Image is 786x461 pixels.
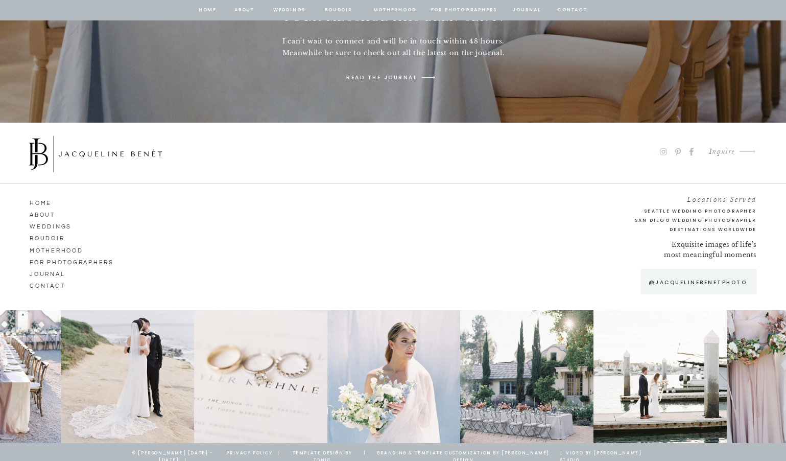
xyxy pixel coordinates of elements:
a: | [361,450,369,459]
p: Exquisite images of life’s most meaningful moments [662,240,756,262]
a: BOUDOIR [324,6,353,15]
a: San Diego Wedding Photographer [586,216,756,225]
a: Weddings [272,6,307,15]
a: privacy policy [223,450,276,459]
a: | [275,450,283,459]
a: Seattle Wedding Photographer [605,207,756,216]
a: ABOUT [30,209,88,218]
h2: Destinations Worldwide [605,225,756,234]
a: Motherhood [30,245,88,254]
a: about [234,6,255,15]
h1: I can't wait to connect and will be in touch within 48 hours. Meanwhile be sure to check out all ... [275,35,512,62]
a: contact [556,6,589,15]
a: Weddings [30,221,88,230]
a: for photographers [431,6,497,15]
p: © [PERSON_NAME] [DATE] - [DATE] | [123,450,223,454]
a: read the JOURNAL [342,73,422,82]
h2: Locations Served [605,193,756,202]
a: HOME [30,197,88,206]
a: home [198,6,218,15]
a: | Video by [PERSON_NAME] Studio [560,450,646,459]
a: CONTACT [30,280,88,289]
a: journal [30,268,106,278]
a: Motherhood [373,6,416,15]
a: @jacquelinebenetphoto [644,278,752,287]
a: template design by tonic [285,450,360,459]
a: for photographers [30,257,121,266]
a: Boudoir [30,233,88,242]
a: journal [511,6,543,15]
a: Your message has been sent. [271,9,516,31]
a: Inquire [701,145,735,159]
a: branding & template customization by [PERSON_NAME] design [369,450,558,459]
